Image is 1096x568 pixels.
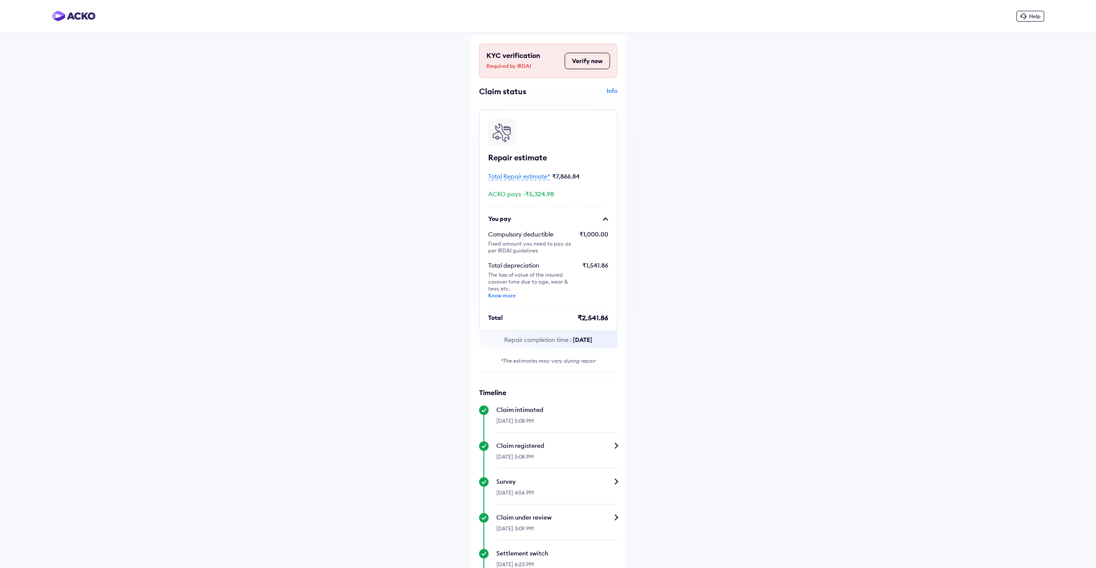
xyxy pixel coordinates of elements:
[496,414,617,433] div: [DATE] 5:08 PM
[496,477,617,486] div: Survey
[488,261,572,270] div: Total depreciation
[488,313,503,322] div: Total
[479,86,546,96] div: Claim status
[579,230,608,254] div: ₹1,000.00
[496,450,617,469] div: [DATE] 5:08 PM
[578,313,608,322] div: ₹2,541.86
[565,53,610,69] button: Verify now
[496,441,617,450] div: Claim registered
[479,357,617,365] div: *The estimates may vary during repair
[488,172,550,180] span: Total Repair estimate*
[488,214,511,223] div: You pay
[488,240,572,254] div: Fixed amount you need to pay as per IRDAI guidelines
[523,190,554,198] span: -₹5,324.98
[496,405,617,414] div: Claim intimated
[582,261,608,299] div: ₹1,541.86
[496,486,617,504] div: [DATE] 4:56 PM
[496,513,617,522] div: Claim under review
[552,172,580,180] span: ₹7,866.84
[573,336,592,344] span: [DATE]
[550,86,617,103] div: Info
[488,292,516,299] a: Know more
[488,190,521,198] span: ACKO pays
[479,331,617,348] div: Repair completion time :
[486,62,560,70] span: Required by IRDAI
[488,230,572,239] div: Compulsory deductible
[488,271,572,299] div: The loss of value of the insured car over time due to age, wear & tear, etc.
[496,522,617,540] div: [DATE] 3:09 PM
[52,11,95,21] img: horizontal-gradient.png
[486,51,560,70] div: KYC verification
[479,388,617,397] h6: Timeline
[496,549,617,558] div: Settlement switch
[1029,13,1040,19] span: Help
[488,153,608,163] div: Repair estimate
